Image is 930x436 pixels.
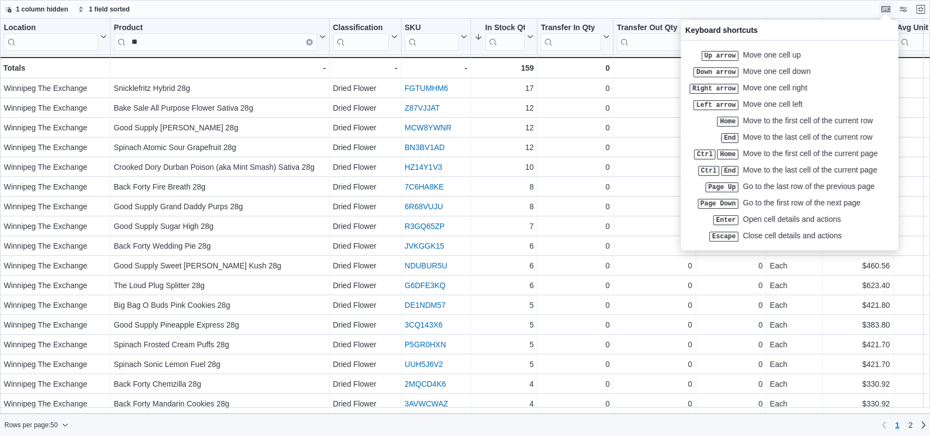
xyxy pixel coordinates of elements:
[405,182,444,191] a: 7C6HA8KE
[541,23,601,33] div: Transfer In Qty
[4,279,107,292] div: Winnipeg The Exchange
[541,377,610,391] div: 0
[114,82,326,95] div: Snicklefritz Hybrid 28g
[114,239,326,253] div: Back Forty Wedding Pie 28g
[617,101,692,114] div: 0
[405,143,445,152] a: BN3BV1AD
[333,338,398,351] div: Dried Flower
[743,230,889,241] dd: Close cell details and actions
[306,39,313,45] button: Clear input
[541,299,610,312] div: 0
[405,23,458,51] div: SKU URL
[405,23,467,51] button: SKU
[617,279,692,292] div: 0
[698,199,739,209] kbd: Page Down
[4,101,107,114] div: Winnipeg The Exchange
[333,180,398,193] div: Dried Flower
[405,380,446,388] a: 2MQCD4K6
[4,259,107,272] div: Winnipeg The Exchange
[114,141,326,154] div: Spinach Atomic Sour Grapefruit 28g
[4,200,107,213] div: Winnipeg The Exchange
[4,318,107,331] div: Winnipeg The Exchange
[693,100,738,110] kbd: Left arrow
[114,220,326,233] div: Good Supply Sugar High 28g
[891,416,904,434] button: Page 1 of 2
[617,121,692,134] div: 0
[617,82,692,95] div: 0
[541,358,610,371] div: 0
[114,318,326,331] div: Good Supply Pineapple Express 28g
[474,82,534,95] div: 17
[617,23,683,33] div: Transfer Out Qty
[405,360,443,369] a: UUH5J6V2
[541,61,610,74] div: 0
[743,214,889,225] dd: Open cell details and actions
[770,358,819,371] div: Each
[617,299,692,312] div: 0
[713,215,738,225] kbd: Enter
[3,61,107,74] div: Totals
[114,101,326,114] div: Bake Sale All Purpose Flower Sativa 28g
[770,338,819,351] div: Each
[333,23,389,33] div: Classification
[405,320,443,329] a: 3CQ143X6
[826,299,889,312] div: $421.80
[709,232,738,242] kbd: Escape
[770,279,819,292] div: Each
[717,117,738,127] kbd: Home
[541,259,610,272] div: 0
[405,281,446,290] a: G6DFE3KQ
[474,200,534,213] div: 8
[770,259,819,272] div: Each
[743,164,889,175] dd: Move to the last cell of the current page
[4,239,107,253] div: Winnipeg The Exchange
[114,397,326,410] div: Back Forty Mandarin Cookies 28g
[114,23,326,51] button: ProductClear input
[4,299,107,312] div: Winnipeg The Exchange
[474,180,534,193] div: 8
[405,242,444,250] a: JVKGGK15
[405,261,447,270] a: NDUBUR5U
[770,318,819,331] div: Each
[617,358,692,371] div: 0
[541,23,610,51] button: Transfer In Qty
[474,101,534,114] div: 12
[541,318,610,331] div: 0
[474,160,534,174] div: 10
[541,397,610,410] div: 0
[705,182,738,192] kbd: Page Up
[897,3,910,16] button: Display options
[743,99,889,110] dd: Move one cell left
[826,397,889,410] div: $330.92
[114,299,326,312] div: Big Bag O Buds Pink Cookies 28g
[474,259,534,272] div: 6
[617,180,692,193] div: 0
[617,377,692,391] div: 0
[474,220,534,233] div: 7
[114,23,317,51] div: Product
[114,377,326,391] div: Back Forty Chemzilla 28g
[333,259,398,272] div: Dried Flower
[826,358,889,371] div: $421.70
[617,220,692,233] div: 0
[541,82,610,95] div: 0
[826,259,889,272] div: $460.56
[474,397,534,410] div: 4
[826,318,889,331] div: $383.80
[405,163,442,171] a: HZ14Y1V3
[541,160,610,174] div: 0
[541,121,610,134] div: 0
[914,3,927,16] button: Exit fullscreen
[4,141,107,154] div: Winnipeg The Exchange
[4,220,107,233] div: Winnipeg The Exchange
[617,200,692,213] div: 0
[617,318,692,331] div: 0
[405,399,448,408] a: 3AVWCWAZ
[698,166,720,176] kbd: Ctrl
[699,358,763,371] div: 0
[114,338,326,351] div: Spinach Frosted Cream Puffs 28g
[617,397,692,410] div: 0
[699,259,763,272] div: 0
[879,2,892,15] button: Keyboard shortcuts
[721,133,739,143] kbd: End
